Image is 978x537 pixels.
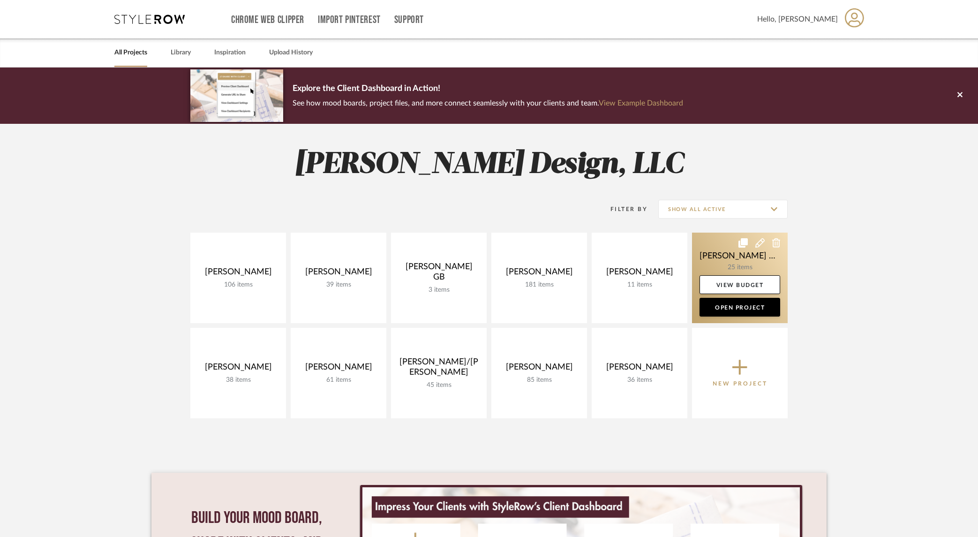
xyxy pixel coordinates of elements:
div: 38 items [198,376,278,384]
div: [PERSON_NAME] [198,267,278,281]
button: New Project [692,328,788,418]
div: 106 items [198,281,278,289]
a: Library [171,46,191,59]
a: Chrome Web Clipper [231,16,304,24]
p: New Project [713,379,767,388]
a: Inspiration [214,46,246,59]
h2: [PERSON_NAME] Design, LLC [151,147,827,182]
div: 3 items [399,286,479,294]
p: Explore the Client Dashboard in Action! [293,82,683,97]
div: [PERSON_NAME]/[PERSON_NAME] [399,357,479,381]
p: See how mood boards, project files, and more connect seamlessly with your clients and team. [293,97,683,110]
div: [PERSON_NAME] [298,267,379,281]
span: Hello, [PERSON_NAME] [757,14,838,25]
a: View Budget [700,275,780,294]
div: 181 items [499,281,579,289]
div: [PERSON_NAME] [599,362,680,376]
a: Upload History [269,46,313,59]
div: 39 items [298,281,379,289]
div: [PERSON_NAME] [599,267,680,281]
a: View Example Dashboard [599,99,683,107]
a: All Projects [114,46,147,59]
div: 85 items [499,376,579,384]
div: [PERSON_NAME] [499,267,579,281]
div: Filter By [598,204,647,214]
div: [PERSON_NAME] [298,362,379,376]
div: 11 items [599,281,680,289]
a: Support [394,16,424,24]
div: 36 items [599,376,680,384]
div: [PERSON_NAME] [499,362,579,376]
a: Import Pinterest [318,16,381,24]
a: Open Project [700,298,780,317]
div: 45 items [399,381,479,389]
div: [PERSON_NAME] [198,362,278,376]
div: 61 items [298,376,379,384]
div: [PERSON_NAME] GB [399,262,479,286]
img: d5d033c5-7b12-40c2-a960-1ecee1989c38.png [190,69,283,121]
